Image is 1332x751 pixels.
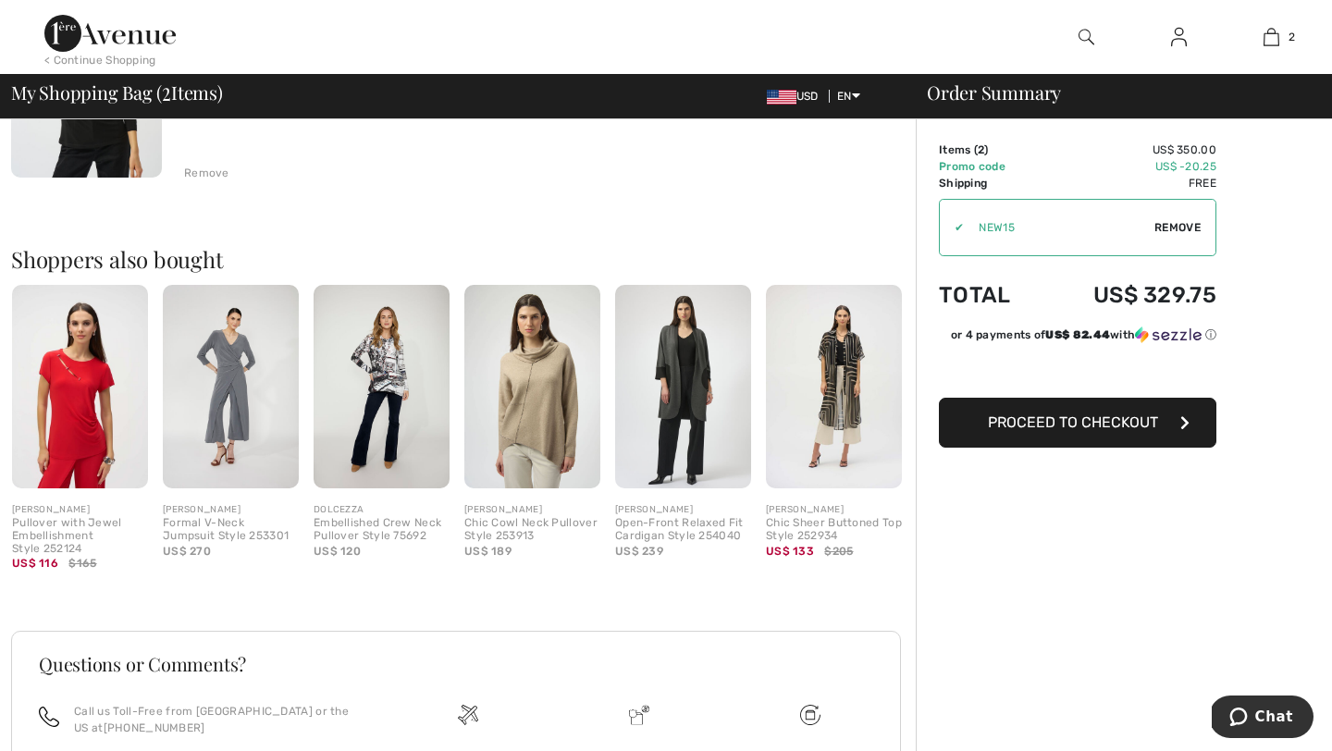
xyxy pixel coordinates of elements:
td: US$ 350.00 [1041,142,1216,158]
img: Delivery is a breeze since we pay the duties! [629,705,649,725]
img: Sezzle [1135,326,1202,343]
span: My Shopping Bag ( Items) [11,83,223,102]
td: Total [939,264,1041,326]
img: Free shipping on orders over $99 [800,705,820,725]
span: 2 [978,143,984,156]
img: US Dollar [767,90,796,105]
div: or 4 payments ofUS$ 82.44withSezzle Click to learn more about Sezzle [939,326,1216,350]
div: Chic Sheer Buttoned Top Style 252934 [766,517,902,543]
td: Shipping [939,175,1041,191]
div: Remove [184,165,229,181]
td: US$ 329.75 [1041,264,1216,326]
img: My Bag [1264,26,1279,48]
img: My Info [1171,26,1187,48]
span: US$ 189 [464,545,512,558]
span: US$ 116 [12,557,58,570]
span: $165 [68,555,96,572]
p: Call us Toll-Free from [GEOGRAPHIC_DATA] or the US at [74,703,361,736]
div: [PERSON_NAME] [766,503,902,517]
input: Promo code [964,200,1154,255]
div: Formal V-Neck Jumpsuit Style 253301 [163,517,299,543]
div: Pullover with Jewel Embellishment Style 252124 [12,517,148,555]
span: US$ 133 [766,545,814,558]
span: US$ 120 [314,545,361,558]
span: 2 [162,79,171,103]
span: 2 [1289,29,1295,45]
span: US$ 270 [163,545,211,558]
iframe: PayPal-paypal [939,350,1216,391]
span: USD [767,90,826,103]
img: Embellished Crew Neck Pullover Style 75692 [314,285,450,488]
iframe: Opens a widget where you can chat to one of our agents [1212,696,1313,742]
td: Items ( ) [939,142,1041,158]
img: 1ère Avenue [44,15,176,52]
span: $205 [824,543,853,560]
div: Open-Front Relaxed Fit Cardigan Style 254040 [615,517,751,543]
span: Proceed to Checkout [988,413,1158,431]
a: 2 [1226,26,1316,48]
div: ✔ [940,219,964,236]
h3: Questions or Comments? [39,655,873,673]
div: < Continue Shopping [44,52,156,68]
img: Chic Cowl Neck Pullover Style 253913 [464,285,600,488]
div: or 4 payments of with [951,326,1216,343]
div: [PERSON_NAME] [12,503,148,517]
img: search the website [1079,26,1094,48]
button: Proceed to Checkout [939,398,1216,448]
div: DOLCEZZA [314,503,450,517]
img: Chic Sheer Buttoned Top Style 252934 [766,285,902,488]
span: Remove [1154,219,1201,236]
span: US$ 82.44 [1045,328,1110,341]
img: Pullover with Jewel Embellishment Style 252124 [12,285,148,488]
td: Free [1041,175,1216,191]
img: call [39,707,59,727]
td: Promo code [939,158,1041,175]
a: Sign In [1156,26,1202,49]
div: [PERSON_NAME] [464,503,600,517]
span: US$ 239 [615,545,663,558]
img: Formal V-Neck Jumpsuit Style 253301 [163,285,299,488]
div: Embellished Crew Neck Pullover Style 75692 [314,517,450,543]
h2: Shoppers also bought [11,248,916,270]
div: Order Summary [905,83,1321,102]
img: Open-Front Relaxed Fit Cardigan Style 254040 [615,285,751,488]
div: [PERSON_NAME] [163,503,299,517]
div: Chic Cowl Neck Pullover Style 253913 [464,517,600,543]
td: US$ -20.25 [1041,158,1216,175]
div: [PERSON_NAME] [615,503,751,517]
span: EN [837,90,860,103]
img: Free shipping on orders over $99 [458,705,478,725]
a: [PHONE_NUMBER] [104,721,205,734]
